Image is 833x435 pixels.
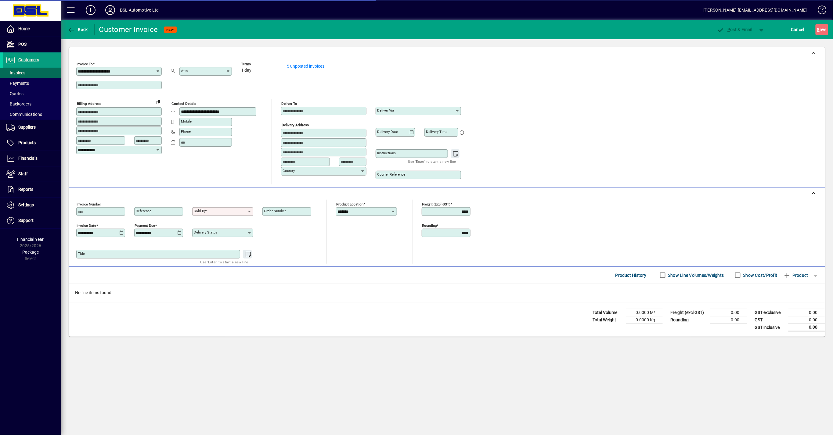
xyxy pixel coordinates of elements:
a: Financials [3,151,61,166]
span: Customers [18,57,39,62]
mat-label: Delivery time [426,130,447,134]
mat-hint: Use 'Enter' to start a new line [408,158,456,165]
td: 0.0000 Kg [626,316,663,324]
a: Payments [3,78,61,88]
td: GST exclusive [752,309,788,316]
td: 0.00 [788,316,825,324]
span: 1 day [241,68,251,73]
span: Reports [18,187,33,192]
span: Home [18,26,30,31]
mat-label: Phone [181,129,191,134]
mat-label: Deliver via [377,108,394,112]
span: ost & Email [717,27,752,32]
td: Total Volume [590,309,626,316]
a: Support [3,213,61,228]
button: Post & Email [714,24,755,35]
span: P [728,27,730,32]
mat-label: Delivery status [194,230,217,234]
a: Home [3,21,61,37]
a: Suppliers [3,120,61,135]
mat-label: Instructions [377,151,396,155]
button: Save [816,24,828,35]
a: Staff [3,166,61,182]
button: Back [66,24,89,35]
mat-label: Invoice number [77,202,101,206]
a: Communications [3,109,61,119]
mat-label: Invoice To [77,62,93,66]
span: Products [18,140,36,145]
div: [PERSON_NAME] [EMAIL_ADDRESS][DOMAIN_NAME] [704,5,807,15]
button: Profile [100,5,120,16]
span: Product History [615,270,647,280]
span: Product [784,270,808,280]
button: Cancel [790,24,806,35]
mat-label: Reference [136,209,151,213]
mat-hint: Use 'Enter' to start a new line [200,259,248,266]
mat-label: Payment due [135,223,155,228]
a: Products [3,135,61,151]
app-page-header-button: Back [61,24,95,35]
mat-label: Country [283,169,295,173]
td: Total Weight [590,316,626,324]
a: Quotes [3,88,61,99]
span: Package [22,250,39,255]
td: 0.00 [788,324,825,331]
span: S [817,27,820,32]
span: Payments [6,81,29,86]
span: Terms [241,62,278,66]
mat-label: Invoice date [77,223,96,228]
mat-label: Product location [336,202,363,206]
td: 0.00 [710,309,747,316]
span: Invoices [6,70,25,75]
span: Suppliers [18,125,36,130]
span: POS [18,42,27,47]
td: 0.00 [788,309,825,316]
span: Quotes [6,91,23,96]
td: Rounding [668,316,710,324]
mat-label: Title [78,251,85,256]
button: Copy to Delivery address [153,97,163,107]
span: Financial Year [17,237,44,242]
mat-label: Mobile [181,119,192,123]
label: Show Line Volumes/Weights [667,272,724,278]
a: 5 unposted invoices [287,64,324,69]
span: Settings [18,202,34,207]
a: POS [3,37,61,52]
td: Freight (excl GST) [668,309,710,316]
span: Cancel [791,25,805,34]
td: GST [752,316,788,324]
span: Staff [18,171,28,176]
mat-label: Freight (excl GST) [422,202,450,206]
div: DSL Automotive Ltd [120,5,159,15]
label: Show Cost/Profit [742,272,777,278]
a: Backorders [3,99,61,109]
button: Product [781,270,811,281]
button: Product History [613,270,649,281]
mat-label: Deliver To [281,102,297,106]
a: Invoices [3,68,61,78]
td: 0.00 [710,316,747,324]
a: Reports [3,182,61,197]
span: Communications [6,112,42,117]
mat-label: Rounding [422,223,437,228]
a: Knowledge Base [813,1,825,21]
div: Customer Invoice [99,25,158,34]
mat-label: Order number [264,209,286,213]
span: NEW [167,28,174,32]
td: GST inclusive [752,324,788,331]
div: No line items found [69,283,825,302]
span: ave [817,25,827,34]
a: Settings [3,198,61,213]
span: Backorders [6,102,31,106]
span: Back [67,27,88,32]
span: Financials [18,156,38,161]
mat-label: Courier Reference [377,172,405,176]
mat-label: Attn [181,69,188,73]
mat-label: Delivery date [377,130,398,134]
td: 0.0000 M³ [626,309,663,316]
mat-label: Sold by [194,209,206,213]
span: Support [18,218,34,223]
button: Add [81,5,100,16]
